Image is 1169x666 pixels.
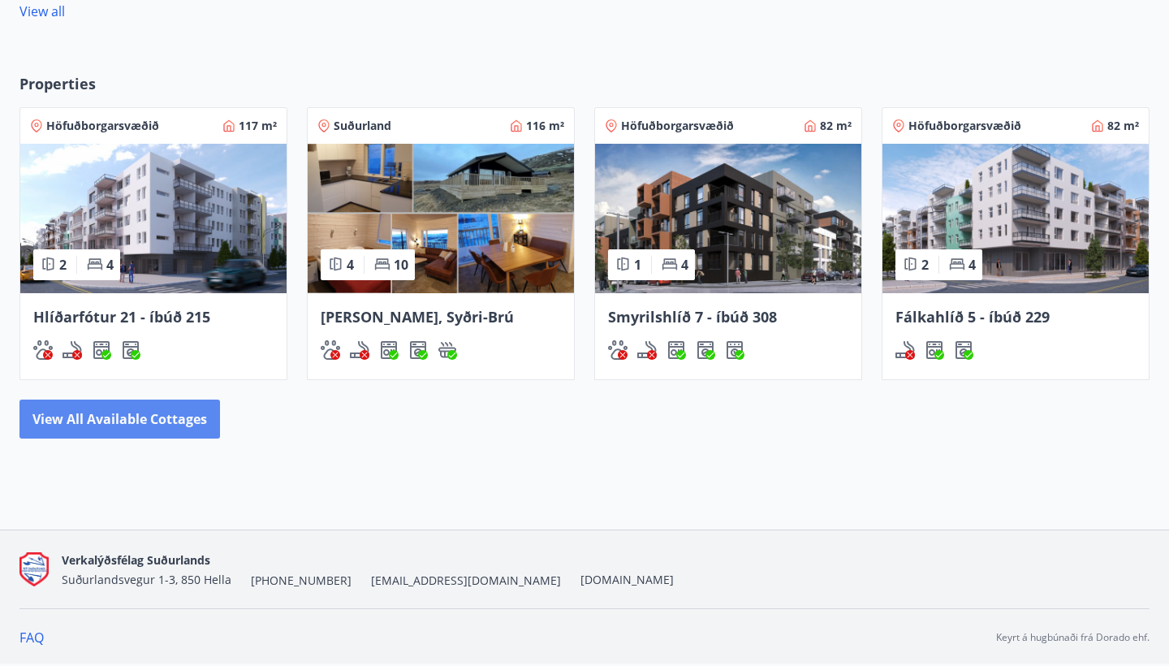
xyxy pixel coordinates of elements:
[350,340,369,360] img: QNIUl6Cv9L9rHgMXwuzGLuiJOj7RKqxk9mBFPqjq.svg
[20,144,287,293] img: Paella dish
[121,340,140,360] img: Dl16BY4EX9PAW649lg1C3oBuIaAsR6QVDQBO2cTm.svg
[1107,118,1139,134] span: 82 m²
[239,118,277,134] span: 117 m²
[954,340,973,360] img: Dl16BY4EX9PAW649lg1C3oBuIaAsR6QVDQBO2cTm.svg
[350,340,369,360] div: Smoking / Vape
[19,2,65,20] a: View all
[59,256,67,274] span: 2
[882,144,1149,293] img: Paella dish
[19,73,96,94] span: Properties
[666,340,686,360] img: 7hj2GulIrg6h11dFIpsIzg8Ak2vZaScVwTihwv8g.svg
[334,118,391,134] span: Suðurland
[820,118,852,134] span: 82 m²
[379,340,399,360] img: 7hj2GulIrg6h11dFIpsIzg8Ak2vZaScVwTihwv8g.svg
[251,573,352,589] span: [PHONE_NUMBER]
[92,340,111,360] img: 7hj2GulIrg6h11dFIpsIzg8Ak2vZaScVwTihwv8g.svg
[895,340,915,360] img: QNIUl6Cv9L9rHgMXwuzGLuiJOj7RKqxk9mBFPqjq.svg
[996,630,1150,645] p: Keyrt á hugbúnaði frá Dorado ehf.
[379,340,399,360] div: Dishwasher
[968,256,976,274] span: 4
[46,118,159,134] span: Höfuðborgarsvæðið
[371,573,561,589] span: [EMAIL_ADDRESS][DOMAIN_NAME]
[438,340,457,360] div: Jacuzzi
[63,340,82,360] img: QNIUl6Cv9L9rHgMXwuzGLuiJOj7RKqxk9mBFPqjq.svg
[62,552,210,568] span: Verkalýðsfélag Suðurlands
[408,340,428,360] div: Washing Machine
[925,340,944,360] img: 7hj2GulIrg6h11dFIpsIzg8Ak2vZaScVwTihwv8g.svg
[725,340,744,360] div: Dryer
[908,118,1021,134] span: Höfuðborgarsvæðið
[895,307,1050,327] span: Fálkahlíð 5 - íbúð 229
[925,340,944,360] div: Dishwasher
[608,307,777,327] span: Smyrilshlíð 7 - íbúð 308
[921,256,929,274] span: 2
[725,340,744,360] img: hddCLTAnxqFUMr1fxmbGG8zWilo2syolR0f9UjPn.svg
[33,340,53,360] img: pxcaIm5dSOV3FS4whs1soiYWTwFQvksT25a9J10C.svg
[696,340,715,360] div: Washing Machine
[19,400,220,439] button: View all available cottages
[347,256,354,274] span: 4
[63,340,82,360] div: Smoking / Vape
[696,340,715,360] img: Dl16BY4EX9PAW649lg1C3oBuIaAsR6QVDQBO2cTm.svg
[321,340,340,360] img: pxcaIm5dSOV3FS4whs1soiYWTwFQvksT25a9J10C.svg
[92,340,111,360] div: Dishwasher
[106,256,114,274] span: 4
[408,340,428,360] img: Dl16BY4EX9PAW649lg1C3oBuIaAsR6QVDQBO2cTm.svg
[608,340,628,360] img: pxcaIm5dSOV3FS4whs1soiYWTwFQvksT25a9J10C.svg
[19,552,49,587] img: Q9do5ZaFAFhn9lajViqaa6OIrJ2A2A46lF7VsacK.png
[33,307,210,327] span: Hlíðarfótur 21 - íbúð 215
[394,256,408,274] span: 10
[321,307,514,327] span: [PERSON_NAME], Syðri-Brú
[121,340,140,360] div: Washing Machine
[580,572,674,587] a: [DOMAIN_NAME]
[62,572,231,587] span: Suðurlandsvegur 1-3, 850 Hella
[895,340,915,360] div: Smoking / Vape
[33,340,53,360] div: Pets
[681,256,688,274] span: 4
[954,340,973,360] div: Washing Machine
[526,118,564,134] span: 116 m²
[308,144,574,293] img: Paella dish
[666,340,686,360] div: Dishwasher
[19,629,44,647] a: FAQ
[321,340,340,360] div: Pets
[637,340,657,360] img: QNIUl6Cv9L9rHgMXwuzGLuiJOj7RKqxk9mBFPqjq.svg
[637,340,657,360] div: Smoking / Vape
[438,340,457,360] img: h89QDIuHlAdpqTriuIvuEWkTH976fOgBEOOeu1mi.svg
[634,256,641,274] span: 1
[595,144,861,293] img: Paella dish
[621,118,734,134] span: Höfuðborgarsvæðið
[608,340,628,360] div: Pets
